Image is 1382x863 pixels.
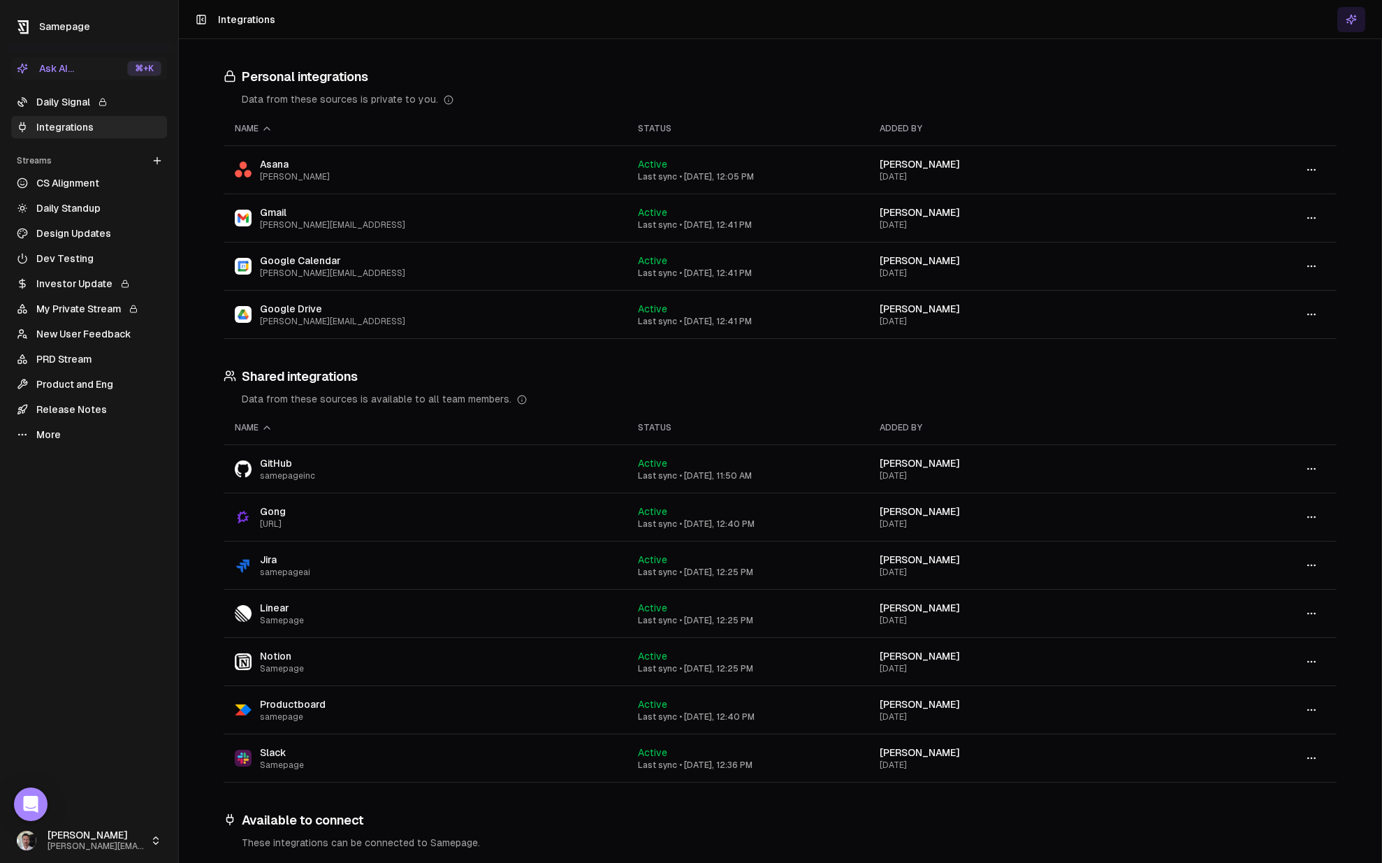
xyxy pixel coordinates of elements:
img: Notion [235,653,252,670]
span: samepageinc [260,470,315,481]
img: Slack [235,750,252,767]
span: Samepage [260,615,304,626]
h3: Personal integrations [224,67,1337,87]
div: Last sync • [DATE], 12:25 PM [638,663,857,674]
div: Last sync • [DATE], 11:50 AM [638,470,857,481]
div: Last sync • [DATE], 12:25 PM [638,567,857,578]
span: Active [638,651,667,662]
span: Active [638,458,667,469]
div: Last sync • [DATE], 12:36 PM [638,760,857,771]
span: Gmail [260,205,405,219]
a: Investor Update [11,273,167,295]
span: [PERSON_NAME] [880,303,960,314]
div: Status [638,422,857,433]
a: CS Alignment [11,172,167,194]
img: Jira [235,557,252,574]
span: Samepage [260,760,304,771]
div: [DATE] [880,615,1180,626]
a: Design Updates [11,222,167,245]
a: Dev Testing [11,247,167,270]
span: Active [638,159,667,170]
span: GitHub [260,456,315,470]
div: [DATE] [880,663,1180,674]
img: GitHub [235,460,252,477]
div: Added by [880,123,1180,134]
span: Active [638,554,667,565]
a: My Private Stream [11,298,167,320]
span: Asana [260,157,330,171]
div: [DATE] [880,760,1180,771]
span: Productboard [260,697,326,711]
span: [PERSON_NAME] [880,602,960,614]
a: PRD Stream [11,348,167,370]
span: Jira [260,553,310,567]
a: Daily Signal [11,91,167,113]
span: [URL] [260,518,286,530]
span: [PERSON_NAME][EMAIL_ADDRESS] [48,841,145,852]
img: Productboard [235,702,252,718]
h3: Shared integrations [224,367,1337,386]
span: Active [638,699,667,710]
img: Gong [235,509,252,525]
div: Added by [880,422,1180,433]
a: Daily Standup [11,197,167,219]
span: Linear [260,601,304,615]
span: Active [638,255,667,266]
div: [DATE] [880,268,1180,279]
span: [PERSON_NAME] [880,651,960,662]
span: Active [638,506,667,517]
img: Linear [235,605,252,622]
button: Ask AI...⌘+K [11,57,167,80]
div: Streams [11,150,167,172]
span: [PERSON_NAME] [880,159,960,170]
span: Active [638,207,667,218]
span: [PERSON_NAME][EMAIL_ADDRESS] [260,219,405,231]
div: [DATE] [880,470,1180,481]
span: [PERSON_NAME] [880,255,960,266]
span: [PERSON_NAME][EMAIL_ADDRESS] [260,268,405,279]
span: Notion [260,649,304,663]
div: [DATE] [880,567,1180,578]
span: Google Calendar [260,254,405,268]
a: Integrations [11,116,167,138]
span: samepage [260,711,326,723]
span: [PERSON_NAME] [880,747,960,758]
span: Active [638,602,667,614]
span: [PERSON_NAME] [48,829,145,842]
div: Last sync • [DATE], 12:41 PM [638,219,857,231]
h1: Integrations [218,13,275,27]
span: [PERSON_NAME] [880,699,960,710]
div: [DATE] [880,316,1180,327]
div: [DATE] [880,518,1180,530]
span: Samepage [39,21,90,32]
a: Release Notes [11,398,167,421]
img: Google Calendar [235,258,252,275]
div: Last sync • [DATE], 12:40 PM [638,711,857,723]
h3: Available to connect [224,811,1337,830]
div: Status [638,123,857,134]
a: New User Feedback [11,323,167,345]
span: [PERSON_NAME][EMAIL_ADDRESS] [260,316,405,327]
span: [PERSON_NAME] [880,506,960,517]
div: [DATE] [880,171,1180,182]
button: [PERSON_NAME][PERSON_NAME][EMAIL_ADDRESS] [11,824,167,857]
div: Open Intercom Messenger [14,788,48,821]
span: [PERSON_NAME] [260,171,330,182]
img: Gmail [235,210,252,226]
div: Last sync • [DATE], 12:41 PM [638,316,857,327]
div: [DATE] [880,219,1180,231]
span: Active [638,303,667,314]
div: Name [235,123,616,134]
img: Asana [235,161,252,177]
div: Ask AI... [17,61,74,75]
span: Gong [260,505,286,518]
span: [PERSON_NAME] [880,207,960,218]
div: Data from these sources is private to you. [242,92,1337,106]
div: ⌘ +K [127,61,161,76]
span: Active [638,747,667,758]
img: _image [17,831,36,850]
span: [PERSON_NAME] [880,554,960,565]
span: Slack [260,746,304,760]
a: More [11,423,167,446]
div: Last sync • [DATE], 12:40 PM [638,518,857,530]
